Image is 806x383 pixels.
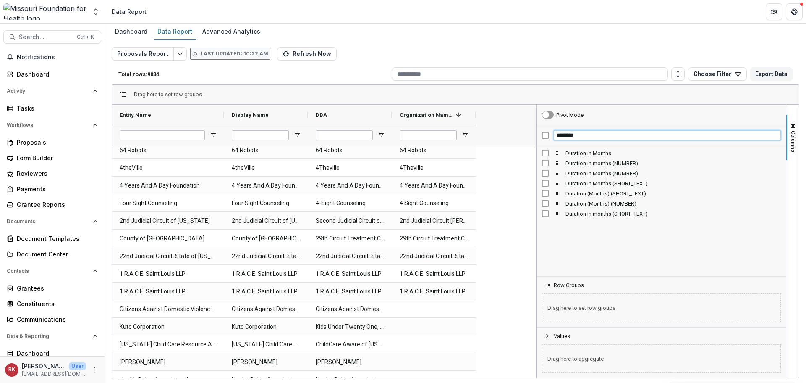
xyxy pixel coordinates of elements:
[565,150,781,156] span: Duration in Months
[565,160,781,166] span: Duration in months (NUMBER)
[316,177,385,194] span: 4 Years And A Day Foundation
[3,3,86,20] img: Missouri Foundation for Health logo
[316,130,373,140] input: DBA Filter Input
[3,247,101,261] a: Document Center
[232,130,289,140] input: Display Name Filter Input
[316,265,385,283] span: 1 R.A.C.E. Saint Louis LLP
[537,209,786,219] div: Duration in months (SHORT_TEXT) Column
[232,283,301,300] span: 1 R.A.C.E. Saint Louis LLP
[118,71,388,77] p: Total rows: 9034
[120,142,217,159] span: 64 Robots
[120,283,217,300] span: 1 R.A.C.E. Saint Louis LLP
[112,47,174,61] button: Proposals Report
[134,91,202,98] span: Drag here to set row groups
[232,142,301,159] span: 64 Robots
[462,132,468,139] button: Open Filter Menu
[537,198,786,209] div: Duration (Months) (NUMBER) Column
[565,211,781,217] span: Duration in months (SHORT_TEXT)
[537,168,786,178] div: Duration in Months (NUMBER) Column
[294,132,301,139] button: Open Filter Menu
[232,265,301,283] span: 1 R.A.C.E. Saint Louis LLP
[3,215,101,228] button: Open Documents
[671,67,685,81] button: Toggle auto height
[7,268,89,274] span: Contacts
[17,284,94,293] div: Grantees
[3,151,101,165] a: Form Builder
[554,333,570,339] span: Values
[537,158,786,168] div: Duration in months (NUMBER) Column
[232,159,301,177] span: 4theVille
[316,248,385,265] span: 22nd Judicial Circuit, State of [US_STATE]
[3,330,101,343] button: Open Data & Reporting
[316,336,385,353] span: ChildCare Aware of [US_STATE]
[556,112,584,118] div: Pivot Mode
[542,344,781,373] span: Drag here to aggregate
[120,130,205,140] input: Entity Name Filter Input
[17,153,94,162] div: Form Builder
[565,190,781,197] span: Duration (Months) (SHORT_TEXT)
[199,24,264,40] a: Advanced Analytics
[400,159,468,177] span: 4Theville
[120,177,217,194] span: 4 Years And A Day Foundation
[316,301,385,318] span: Citizens Against Domestic Violence, Inc.
[17,104,94,113] div: Tasks
[112,25,151,37] div: Dashboard
[120,336,217,353] span: [US_STATE] Child Care Resource And Referral Network
[17,200,94,209] div: Grantee Reports
[750,67,793,81] button: Export Data
[400,112,453,118] span: Organization Name (SHORT_TEXT)
[7,122,89,128] span: Workflows
[120,354,217,371] span: [PERSON_NAME]
[3,85,101,98] button: Open Activity
[316,142,385,159] span: 64 Robots
[69,362,86,370] p: User
[112,7,147,16] div: Data Report
[7,88,89,94] span: Activity
[400,142,468,159] span: 64 Robots
[210,132,217,139] button: Open Filter Menu
[173,47,187,61] button: Edit selected report
[400,177,468,194] span: 4 Years And A Day Foundation
[565,201,781,207] span: Duration (Months) (NUMBER)
[232,195,301,212] span: Four Sight Counseling
[786,3,803,20] button: Get Help
[232,354,301,371] span: [PERSON_NAME]
[17,250,94,259] div: Document Center
[3,101,101,115] a: Tasks
[3,297,101,311] a: Constituents
[537,148,786,219] div: Column List 7 Columns
[316,354,385,371] span: [PERSON_NAME]
[120,112,151,118] span: Entity Name
[154,25,196,37] div: Data Report
[3,119,101,132] button: Open Workflows
[89,365,99,375] button: More
[120,212,217,230] span: 2nd Judicial Circuit of [US_STATE]
[3,166,101,180] a: Reviewers
[199,25,264,37] div: Advanced Analytics
[22,370,86,378] p: [EMAIL_ADDRESS][DOMAIN_NAME]
[3,198,101,211] a: Grantee Reports
[120,265,217,283] span: 1 R.A.C.E. Saint Louis LLP
[316,283,385,300] span: 1 R.A.C.E. Saint Louis LLP
[537,339,786,378] div: Values
[232,318,301,335] span: Kuto Corporation
[400,248,468,265] span: 22nd Judicial Circuit, State of [US_STATE]
[565,170,781,177] span: Duration in Months (NUMBER)
[277,47,337,61] button: Refresh Now
[316,159,385,177] span: 4Theville
[316,318,385,335] span: Kids Under Twenty One, KUTO
[17,70,94,79] div: Dashboard
[790,131,796,152] span: Columns
[316,212,385,230] span: Second Judicial Circuit of [US_STATE]
[232,230,301,247] span: County of [GEOGRAPHIC_DATA]
[232,248,301,265] span: 22nd Judicial Circuit, State of [US_STATE]
[537,178,786,188] div: Duration in Months (SHORT_TEXT) Column
[120,301,217,318] span: Citizens Against Domestic Violence, Inc.
[400,230,468,247] span: 29th Circuit Treatment Courts
[108,5,150,18] nav: breadcrumb
[22,362,65,370] p: [PERSON_NAME]
[232,112,269,118] span: Display Name
[3,346,101,360] a: Dashboard
[688,67,747,81] button: Choose Filter
[316,230,385,247] span: 29th Circuit Treatment Courts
